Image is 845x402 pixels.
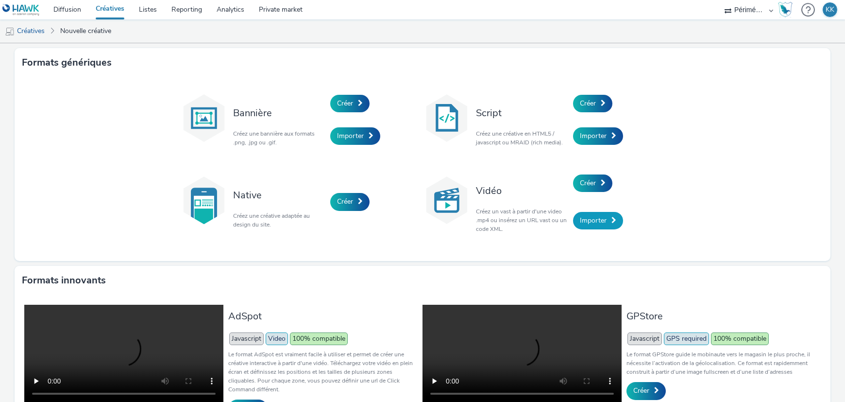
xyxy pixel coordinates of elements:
[826,2,834,17] div: KK
[476,129,568,147] p: Créez une créative en HTML5 / javascript ou MRAID (rich media).
[180,94,228,142] img: banner.svg
[22,273,106,288] h3: Formats innovants
[180,176,228,225] img: native.svg
[337,99,353,108] span: Créer
[626,350,816,376] p: Le format GPStore guide le mobinaute vers le magasin le plus proche, il nécessite l’activation de...
[422,176,471,225] img: video.svg
[627,332,662,345] span: Javascript
[228,350,418,394] p: Le format AdSpot est vraiment facile à utiliser et permet de créer une créative interactive à par...
[55,19,116,43] a: Nouvelle créative
[778,2,793,17] img: Hawk Academy
[2,4,40,16] img: undefined Logo
[337,131,364,140] span: Importer
[580,131,607,140] span: Importer
[778,2,796,17] a: Hawk Academy
[476,106,568,120] h3: Script
[5,27,15,36] img: mobile
[476,207,568,233] p: Créez un vast à partir d'une video .mp4 ou insérez un URL vast ou un code XML.
[633,386,649,395] span: Créer
[626,382,666,400] a: Créer
[476,184,568,197] h3: Vidéo
[266,332,288,345] span: Video
[22,55,112,70] h3: Formats génériques
[330,127,380,145] a: Importer
[233,189,325,202] h3: Native
[711,332,769,345] span: 100% compatible
[229,332,264,345] span: Javascript
[228,310,418,323] h3: AdSpot
[626,310,816,323] h3: GPStore
[233,211,325,229] p: Créez une créative adaptée au design du site.
[573,127,623,145] a: Importer
[337,197,353,206] span: Créer
[573,175,612,192] a: Créer
[573,212,623,229] a: Importer
[233,129,325,147] p: Créez une bannière aux formats .png, .jpg ou .gif.
[664,332,709,345] span: GPS required
[422,94,471,142] img: code.svg
[580,216,607,225] span: Importer
[573,95,612,112] a: Créer
[580,99,596,108] span: Créer
[580,178,596,188] span: Créer
[330,95,370,112] a: Créer
[290,332,348,345] span: 100% compatible
[330,193,370,210] a: Créer
[233,106,325,120] h3: Bannière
